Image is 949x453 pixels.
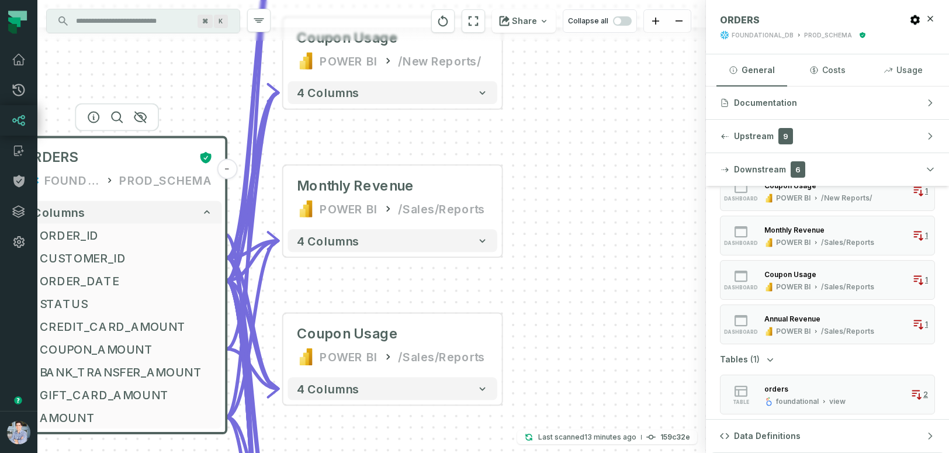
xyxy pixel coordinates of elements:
[398,200,484,218] div: /Sales/Reports
[792,54,863,86] button: Costs
[821,193,872,203] div: /New Reports/
[724,196,758,202] span: dashboard
[829,397,846,406] div: view
[12,337,221,360] button: COUPON_AMOUNT
[821,327,874,336] div: /Sales/Reports
[226,241,279,258] g: Edge from 0dd85c77dd217d0afb16c7d4fb3eff19 to c880317c93bc50e3b9a6f5fed2662403
[764,226,825,234] div: Monthly Revenue
[12,224,221,247] button: ORDER_ID
[195,151,213,164] div: Certified
[733,399,749,405] span: table
[732,31,794,40] div: FOUNDATIONAL_DB
[297,325,398,343] div: Coupon Usage
[644,10,667,33] button: zoom in
[720,375,935,414] button: tablefoundationalview2
[119,171,213,189] div: PROD_SCHEMA
[7,421,30,444] img: avatar of Alon Nafta
[925,186,928,196] span: 1
[804,31,852,40] div: PROD_SCHEMA
[724,240,758,246] span: dashboard
[584,433,636,441] relative-time: Aug 28, 2025, 9:17 PM EDT
[12,247,221,269] button: CUSTOMER_ID
[297,29,398,47] div: Coupon Usage
[40,363,213,380] span: BANK_TRANSFER_AMOUNT
[667,10,691,33] button: zoom out
[492,9,556,33] button: Share
[734,430,801,442] span: Data Definitions
[776,327,811,336] div: POWER BI
[13,395,23,406] div: Tooltip anchor
[660,434,690,441] h4: 159c32e
[778,128,793,144] span: 9
[706,420,949,452] button: Data Definitions
[720,260,935,300] button: dashboardPOWER BI/Sales/Reports1
[40,386,213,403] span: GIFT_CARD_AMOUNT
[925,275,928,285] span: 1
[720,354,748,365] span: Tables
[791,161,805,178] span: 6
[734,130,774,142] span: Upstream
[320,51,377,70] div: POWER BI
[12,383,221,406] button: GIFT_CARD_AMOUNT
[776,238,811,247] div: POWER BI
[821,238,874,247] div: /Sales/Reports
[12,406,221,428] button: AMOUNT
[44,171,101,189] div: FOUNDATIONAL_DB
[297,234,359,247] span: 4 columns
[217,159,237,179] button: -
[720,354,776,365] button: Tables(1)
[776,397,819,406] div: foundational
[764,385,788,393] div: orders
[925,320,928,329] span: 1
[821,282,874,292] div: /Sales/Reports
[724,285,758,291] span: dashboard
[764,314,820,323] div: Annual Revenue
[40,249,213,266] span: CUSTOMER_ID
[538,431,636,443] p: Last scanned
[226,93,279,258] g: Edge from 0dd85c77dd217d0afb16c7d4fb3eff19 to 9d59a788612dc060523a8f5939ba2e14
[720,171,935,211] button: dashboardPOWER BI/New Reports/1
[226,241,279,281] g: Edge from 0dd85c77dd217d0afb16c7d4fb3eff19 to c880317c93bc50e3b9a6f5fed2662403
[857,32,866,39] div: Certified
[297,86,359,99] span: 4 columns
[40,226,213,243] span: ORDER_ID
[734,164,786,175] span: Downstream
[198,15,213,28] span: Press ⌘ + K to focus the search bar
[720,216,935,255] button: dashboardPOWER BI/Sales/Reports1
[925,231,928,240] span: 1
[398,51,481,70] div: /New Reports/
[734,97,797,109] span: Documentation
[706,87,949,119] button: Documentation
[706,153,949,186] button: Downstream6
[398,348,484,366] div: /Sales/Reports
[320,200,377,218] div: POWER BI
[22,148,78,167] span: ORDERS
[40,340,213,357] span: COUPON_AMOUNT
[517,430,697,444] button: Last scanned[DATE] 9:17:29 PM159c32e
[12,360,221,383] button: BANK_TRANSFER_AMOUNT
[563,9,637,33] button: Collapse all
[764,270,816,279] div: Coupon Usage
[716,54,787,86] button: General
[226,241,279,417] g: Edge from 0dd85c77dd217d0afb16c7d4fb3eff19 to c880317c93bc50e3b9a6f5fed2662403
[706,120,949,153] button: Upstream9
[776,282,811,292] div: POWER BI
[923,390,928,399] span: 2
[226,258,279,389] g: Edge from 0dd85c77dd217d0afb16c7d4fb3eff19 to 69c20251ca12178e039aa34433dd2b6c
[720,305,935,344] button: dashboardPOWER BI/Sales/Reports1
[12,292,221,314] button: STATUS
[297,177,414,195] div: Monthly Revenue
[868,54,938,86] button: Usage
[214,15,228,28] span: Press ⌘ + K to focus the search bar
[776,193,811,203] div: POWER BI
[40,295,213,312] span: STATUS
[22,205,85,219] span: 9 columns
[297,382,359,395] span: 4 columns
[720,14,760,26] span: ORDERS
[40,272,213,289] span: ORDER_DATE
[12,314,221,337] button: CREDIT_CARD_AMOUNT
[40,409,213,426] span: AMOUNT
[750,354,760,365] span: (1)
[320,348,377,366] div: POWER BI
[12,269,221,292] button: ORDER_DATE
